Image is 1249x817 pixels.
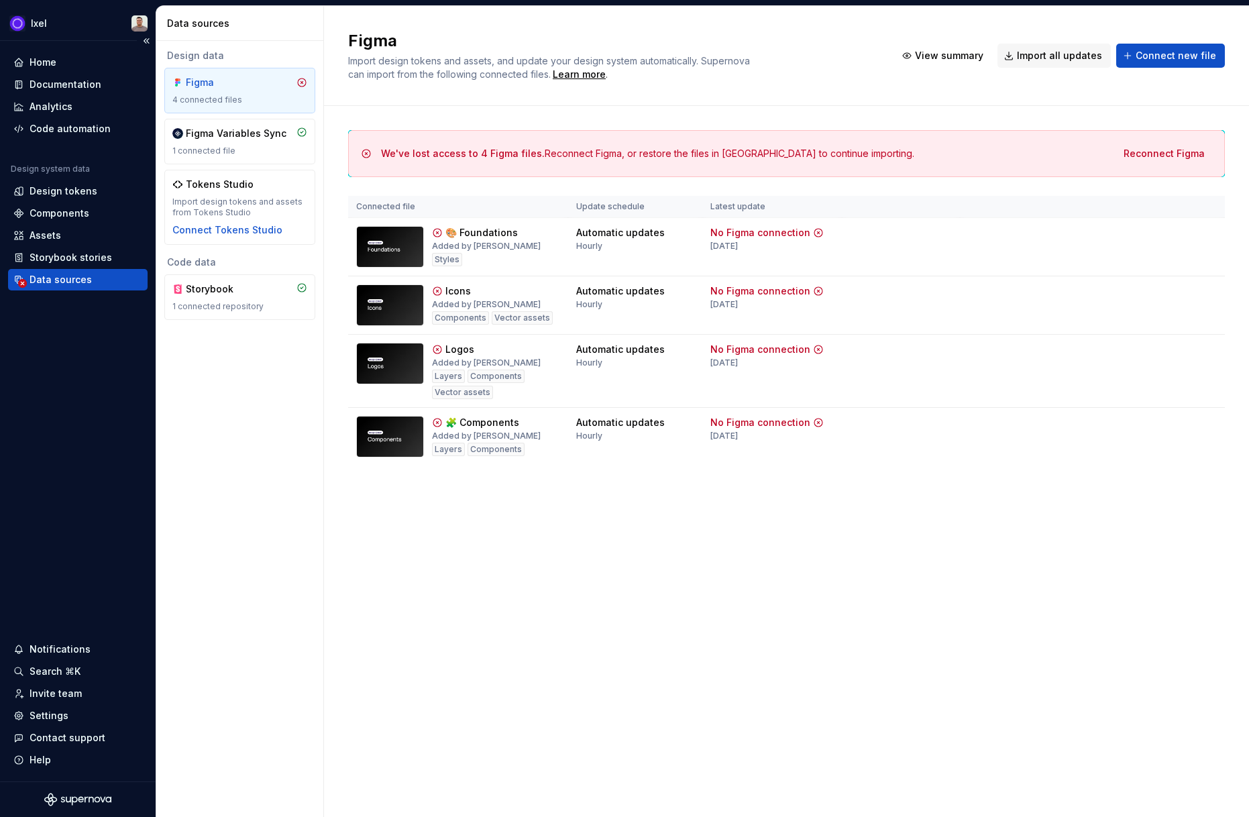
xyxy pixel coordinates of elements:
[432,386,493,399] div: Vector assets
[30,229,61,242] div: Assets
[8,180,148,202] a: Design tokens
[8,705,148,726] a: Settings
[1116,44,1225,68] button: Connect new file
[9,15,25,32] img: 868fd657-9a6c-419b-b302-5d6615f36a2c.png
[432,370,465,383] div: Layers
[576,241,602,252] div: Hourly
[186,127,286,140] div: Figma Variables Sync
[432,443,465,456] div: Layers
[8,247,148,268] a: Storybook stories
[30,184,97,198] div: Design tokens
[710,358,738,368] div: [DATE]
[8,727,148,749] button: Contact support
[381,147,914,160] div: Reconnect Figma, or restore the files in [GEOGRAPHIC_DATA] to continue importing.
[8,661,148,682] button: Search ⌘K
[164,49,315,62] div: Design data
[432,241,541,252] div: Added by [PERSON_NAME]
[381,148,545,159] span: We've lost access to 4 Figma files.
[30,122,111,135] div: Code automation
[164,119,315,164] a: Figma Variables Sync1 connected file
[710,226,810,239] div: No Figma connection
[348,196,568,218] th: Connected file
[702,196,842,218] th: Latest update
[8,118,148,140] a: Code automation
[186,76,250,89] div: Figma
[895,44,992,68] button: View summary
[468,443,525,456] div: Components
[576,416,665,429] div: Automatic updates
[8,639,148,660] button: Notifications
[30,207,89,220] div: Components
[172,197,307,218] div: Import design tokens and assets from Tokens Studio
[30,731,105,745] div: Contact support
[164,170,315,245] a: Tokens StudioImport design tokens and assets from Tokens StudioConnect Tokens Studio
[553,68,606,81] a: Learn more
[30,709,68,722] div: Settings
[172,301,307,312] div: 1 connected repository
[172,146,307,156] div: 1 connected file
[30,687,82,700] div: Invite team
[710,284,810,298] div: No Figma connection
[1136,49,1216,62] span: Connect new file
[1124,147,1205,160] span: Reconnect Figma
[1017,49,1102,62] span: Import all updates
[137,32,156,50] button: Collapse sidebar
[445,416,519,429] div: 🧩 Components
[710,431,738,441] div: [DATE]
[186,178,254,191] div: Tokens Studio
[8,225,148,246] a: Assets
[432,311,489,325] div: Components
[710,299,738,310] div: [DATE]
[30,56,56,69] div: Home
[30,78,101,91] div: Documentation
[30,753,51,767] div: Help
[1115,142,1213,166] button: Reconnect Figma
[8,269,148,290] a: Data sources
[445,226,518,239] div: 🎨 Foundations
[30,273,92,286] div: Data sources
[167,17,318,30] div: Data sources
[164,274,315,320] a: Storybook1 connected repository
[31,17,47,30] div: Ixel
[348,55,753,80] span: Import design tokens and assets, and update your design system automatically. Supernova can impor...
[11,164,90,174] div: Design system data
[710,241,738,252] div: [DATE]
[8,683,148,704] a: Invite team
[432,253,462,266] div: Styles
[172,95,307,105] div: 4 connected files
[30,251,112,264] div: Storybook stories
[576,358,602,368] div: Hourly
[8,203,148,224] a: Components
[710,343,810,356] div: No Figma connection
[186,282,250,296] div: Storybook
[445,343,474,356] div: Logos
[30,665,80,678] div: Search ⌘K
[432,358,541,368] div: Added by [PERSON_NAME]
[30,643,91,656] div: Notifications
[8,749,148,771] button: Help
[164,256,315,269] div: Code data
[8,96,148,117] a: Analytics
[164,68,315,113] a: Figma4 connected files
[576,343,665,356] div: Automatic updates
[432,431,541,441] div: Added by [PERSON_NAME]
[3,9,153,38] button: IxelAlberto Roldán
[997,44,1111,68] button: Import all updates
[432,299,541,310] div: Added by [PERSON_NAME]
[915,49,983,62] span: View summary
[445,284,471,298] div: Icons
[44,793,111,806] svg: Supernova Logo
[492,311,553,325] div: Vector assets
[8,74,148,95] a: Documentation
[172,223,282,237] button: Connect Tokens Studio
[576,284,665,298] div: Automatic updates
[576,226,665,239] div: Automatic updates
[551,70,608,80] span: .
[576,431,602,441] div: Hourly
[468,370,525,383] div: Components
[30,100,72,113] div: Analytics
[8,52,148,73] a: Home
[131,15,148,32] img: Alberto Roldán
